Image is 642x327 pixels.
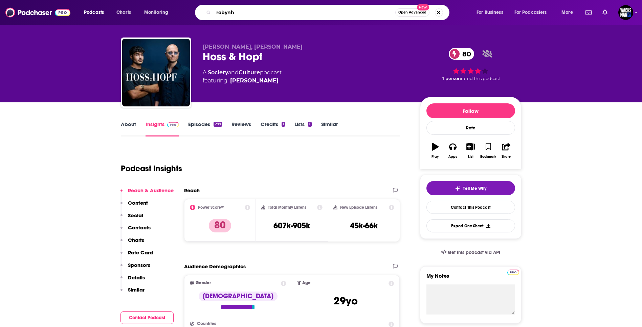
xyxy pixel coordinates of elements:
[121,163,182,174] h1: Podcast Insights
[203,77,282,85] span: featuring
[120,286,145,299] button: Similar
[477,8,503,17] span: For Business
[561,8,573,17] span: More
[618,5,633,20] span: Logged in as WachsmanNY
[116,8,131,17] span: Charts
[426,219,515,232] button: Export One-Sheet
[398,11,426,14] span: Open Advanced
[208,69,228,76] a: Society
[199,292,278,301] div: [DEMOGRAPHIC_DATA]
[480,155,496,159] div: Bookmark
[321,121,338,136] a: Similar
[456,48,474,60] span: 80
[122,39,190,106] img: Hoss & Hopf
[461,76,500,81] span: rated this podcast
[128,262,150,268] p: Sponsors
[340,205,377,210] h2: New Episode Listens
[139,7,177,18] button: open menu
[463,186,486,191] span: Tell Me Why
[120,237,144,249] button: Charts
[444,139,462,163] button: Apps
[268,205,306,210] h2: Total Monthly Listens
[120,187,174,200] button: Reach & Audience
[417,4,429,10] span: New
[128,274,145,281] p: Details
[228,69,239,76] span: and
[144,8,168,17] span: Monitoring
[514,8,547,17] span: For Podcasters
[468,155,473,159] div: List
[308,122,311,127] div: 1
[497,139,515,163] button: Share
[196,281,211,285] span: Gender
[120,249,153,262] button: Rate Card
[120,262,150,274] button: Sponsors
[128,212,143,219] p: Social
[146,121,179,136] a: InsightsPodchaser Pro
[84,8,104,17] span: Podcasts
[128,237,144,243] p: Charts
[128,224,151,231] p: Contacts
[120,200,148,212] button: Content
[442,76,461,81] span: 1 person
[294,121,311,136] a: Lists1
[480,139,497,163] button: Bookmark
[261,121,285,136] a: Credits1
[436,244,506,261] a: Get this podcast via API
[455,186,460,191] img: tell me why sparkle
[201,5,456,20] div: Search podcasts, credits, & more...
[426,103,515,118] button: Follow
[462,139,479,163] button: List
[214,122,222,127] div: 299
[557,7,581,18] button: open menu
[507,270,519,275] img: Podchaser Pro
[600,7,610,18] a: Show notifications dropdown
[449,48,474,60] a: 80
[302,281,311,285] span: Age
[120,224,151,237] button: Contacts
[426,201,515,214] a: Contact This Podcast
[448,155,457,159] div: Apps
[334,294,358,307] span: 29 yo
[583,7,594,18] a: Show notifications dropdown
[230,77,279,85] a: Kiarash Hossainpour
[184,263,246,270] h2: Audience Demographics
[507,269,519,275] a: Pro website
[214,7,395,18] input: Search podcasts, credits, & more...
[184,187,200,194] h2: Reach
[395,8,429,17] button: Open AdvancedNew
[209,219,231,232] p: 80
[431,155,439,159] div: Play
[448,250,500,255] span: Get this podcast via API
[5,6,70,19] img: Podchaser - Follow, Share and Rate Podcasts
[502,155,511,159] div: Share
[426,139,444,163] button: Play
[350,221,378,231] h3: 45k-66k
[426,121,515,135] div: Rate
[282,122,285,127] div: 1
[426,181,515,195] button: tell me why sparkleTell Me Why
[239,69,260,76] a: Culture
[167,122,179,127] img: Podchaser Pro
[120,274,145,287] button: Details
[420,44,522,85] div: 80 1 personrated this podcast
[203,44,303,50] span: [PERSON_NAME], [PERSON_NAME]
[128,200,148,206] p: Content
[121,121,136,136] a: About
[618,5,633,20] button: Show profile menu
[618,5,633,20] img: User Profile
[128,187,174,194] p: Reach & Audience
[112,7,135,18] a: Charts
[120,212,143,225] button: Social
[188,121,222,136] a: Episodes299
[203,69,282,85] div: A podcast
[472,7,512,18] button: open menu
[273,221,310,231] h3: 607k-905k
[120,311,174,324] button: Contact Podcast
[426,273,515,284] label: My Notes
[510,7,557,18] button: open menu
[198,205,224,210] h2: Power Score™
[128,286,145,293] p: Similar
